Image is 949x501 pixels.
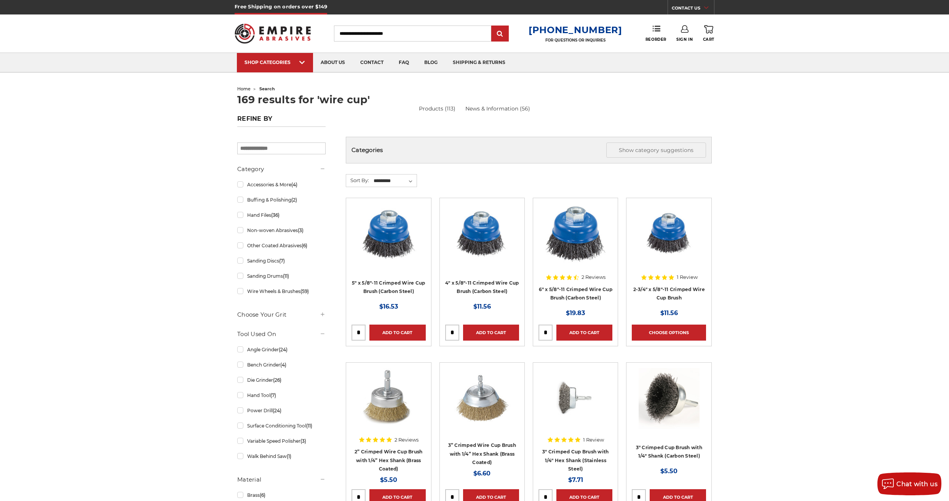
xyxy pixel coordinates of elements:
[313,53,353,72] a: about us
[448,442,516,465] a: 3” Crimped Wire Cup Brush with 1/4” Hex Shank (Brass Coated)
[358,368,419,429] img: 2" brass crimped wire cup brush with 1/4" hex shank
[633,287,705,301] a: 2-3/4" x 5/8"-11 Crimped Wire Cup Brush
[298,227,304,233] span: (3)
[302,243,307,248] span: (6)
[237,419,326,432] a: Surface Conditioning Tool
[606,142,706,158] button: Show category suggestions
[672,4,714,14] a: CONTACT US
[237,269,326,283] a: Sanding Drums
[259,86,275,91] span: search
[539,287,612,301] a: 6" x 5/8"-11 Crimped Wire Cup Brush (Carbon Steel)
[300,438,306,444] span: (3)
[445,53,513,72] a: shipping & returns
[260,492,265,498] span: (6)
[877,472,941,495] button: Chat with us
[237,86,251,91] a: home
[660,309,678,317] span: $11.56
[279,347,288,352] span: (24)
[676,37,693,42] span: Sign In
[351,142,706,158] h5: Categories
[452,203,512,264] img: 4" x 5/8"-11 Crimped Wire Cup Brush (Carbon Steel)
[445,368,519,442] a: 3" Crimped Cup Brush with Brass Bristles and 1/4 Inch Hex Shank
[279,258,285,264] span: (7)
[237,165,326,174] h5: Category
[703,37,714,42] span: Cart
[636,445,702,459] a: 3" Crimped Cup Brush with 1/4" Shank (Carbon Steel)
[372,175,417,187] select: Sort By:
[645,25,666,42] a: Reorder
[358,203,419,264] img: 5" x 5/8"-11 Crimped Wire Cup Brush (Carbon Steel)
[556,325,612,341] a: Add to Cart
[237,358,326,371] a: Bench Grinder
[352,280,425,295] a: 5" x 5/8"-11 Crimped Wire Cup Brush (Carbon Steel)
[237,434,326,448] a: Variable Speed Polisher
[452,368,513,429] img: 3" Crimped Cup Brush with Brass Bristles and 1/4 Inch Hex Shank
[355,449,422,472] a: 2” Crimped Wire Cup Brush with 1/4” Hex Shank (Brass Coated)
[270,392,276,398] span: (7)
[542,449,609,472] a: 3" Crimped Cup Brush with 1/4" Hex Shank (Stainless Steel)
[351,203,425,277] a: 5" x 5/8"-11 Crimped Wire Cup Brush (Carbon Steel)
[445,203,519,277] a: 4" x 5/8"-11 Crimped Wire Cup Brush (Carbon Steel)
[529,38,622,43] p: FOR QUESTIONS OR INQUIRIES
[465,105,530,113] a: News & Information (56)
[639,368,700,429] img: Crimped Wire Cup Brush with Shank
[237,330,326,339] h5: Tool Used On
[237,450,326,463] a: Walk Behind Saw
[582,275,606,280] span: 2 Reviews
[545,368,606,429] img: 3" Crimped Cup Brush with 1/4" Hex Shank
[379,303,398,310] span: $16.53
[237,343,326,356] a: Angle Grinder
[273,408,281,413] span: (24)
[660,467,677,475] span: $5.50
[380,476,397,483] span: $5.50
[703,25,714,42] a: Cart
[237,208,326,222] a: Hand Files
[583,437,604,442] span: 1 Review
[445,280,519,295] a: 4" x 5/8"-11 Crimped Wire Cup Brush (Carbon Steel)
[237,389,326,402] a: Hand Tool
[237,373,326,387] a: Die Grinder
[677,275,698,280] span: 1 Review
[395,437,419,442] span: 2 Reviews
[645,37,666,42] span: Reorder
[237,178,326,191] a: Accessories & More
[369,325,425,341] a: Add to Cart
[271,212,280,218] span: (36)
[391,53,417,72] a: faq
[237,285,326,298] a: Wire Wheels & Brushes
[237,94,712,105] h1: 169 results for 'wire cup'
[235,19,311,48] img: Empire Abrasives
[237,115,326,127] h5: Refine by
[419,105,455,112] a: Products (113)
[632,203,706,277] a: 2-3/4" x 5/8"-11 Crimped Wire Cup Brush
[463,325,519,341] a: Add to Cart
[273,377,281,383] span: (26)
[237,475,326,484] h5: Material
[237,254,326,267] a: Sanding Discs
[300,288,309,294] span: (59)
[538,368,612,442] a: 3" Crimped Cup Brush with 1/4" Hex Shank
[237,224,326,237] a: Non-woven Abrasives
[237,310,326,319] h5: Choose Your Grit
[492,26,508,42] input: Submit
[287,453,291,459] span: (1)
[353,53,391,72] a: contact
[237,193,326,206] a: Buffing & Polishing
[639,203,700,264] img: 2-3/4" x 5/8"-11 Crimped Wire Cup Brush
[632,368,706,442] a: Crimped Wire Cup Brush with Shank
[283,273,289,279] span: (11)
[473,303,491,310] span: $11.56
[566,309,585,317] span: $19.83
[632,325,706,341] a: Choose Options
[351,368,425,442] a: 2" brass crimped wire cup brush with 1/4" hex shank
[291,197,297,203] span: (2)
[346,174,369,186] label: Sort By:
[545,203,606,264] img: 6" x 5/8"-11 Crimped Wire Cup Brush (Carbon Steel)
[568,476,583,483] span: $7.71
[538,203,612,277] a: 6" x 5/8"-11 Crimped Wire Cup Brush (Carbon Steel)
[529,24,622,35] a: [PHONE_NUMBER]
[237,239,326,252] a: Other Coated Abrasives
[291,182,297,187] span: (4)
